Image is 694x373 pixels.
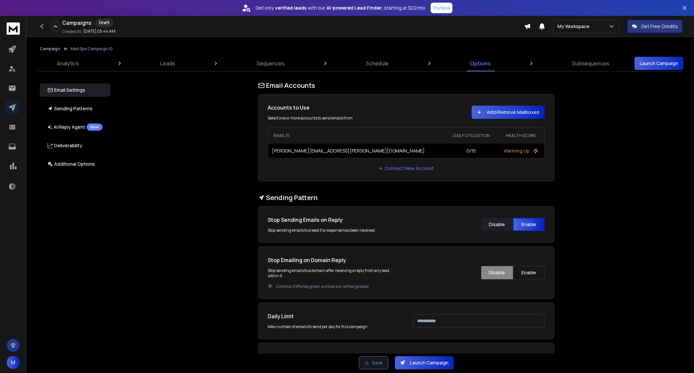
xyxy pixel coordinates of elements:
p: Try Now [433,5,450,11]
p: Get Free Credits [641,23,678,30]
p: Sequences [256,59,285,67]
a: Options [466,55,495,71]
p: Email Settings [48,87,85,93]
p: Analytics [57,59,79,67]
p: Get only with our starting at $22/mo [255,5,425,11]
h1: Campaigns [62,19,92,27]
p: [DATE] 05:44 AM [83,29,115,34]
a: Analytics [53,55,83,71]
p: Leads [160,59,175,67]
strong: AI-powered Lead Finder, [327,5,383,11]
strong: verified leads [275,5,306,11]
button: M [7,356,20,369]
h1: Email Accounts [258,81,554,90]
button: Email Settings [40,84,110,97]
button: Launch Campaign [635,57,683,70]
p: My Workspace [558,23,592,30]
a: Subsequences [568,55,613,71]
p: Options [470,59,491,67]
a: Leads [156,55,179,71]
p: Subsequences [572,59,609,67]
div: Draft [96,18,113,27]
a: Sequences [252,55,289,71]
img: logo [7,22,20,35]
button: Try Now [431,3,452,13]
button: Get Free Credits [627,20,682,33]
p: Created At: [62,29,82,34]
a: Schedule [362,55,393,71]
p: Schedule [366,59,389,67]
p: 0 % [54,24,58,28]
button: Campaign [40,46,60,51]
p: Med Spa Campaign 10 [71,46,113,51]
